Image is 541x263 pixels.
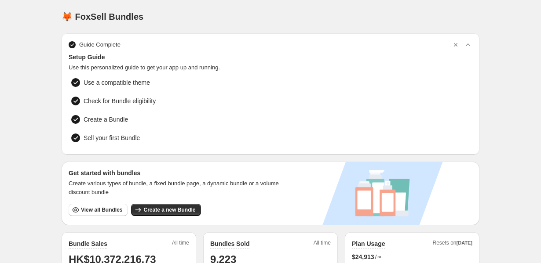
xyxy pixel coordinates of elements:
[377,253,381,260] span: ∞
[69,169,287,177] h3: Get started with bundles
[84,78,150,87] span: Use a compatible theme
[172,239,189,249] span: All time
[69,53,472,61] span: Setup Guide
[314,239,331,249] span: All time
[69,63,472,72] span: Use this personalized guide to get your app up and running.
[84,97,156,105] span: Check for Bundle eligibility
[433,239,473,249] span: Resets on
[69,204,128,216] button: View all Bundles
[457,240,472,245] span: [DATE]
[84,133,140,142] span: Sell your first Bundle
[79,40,121,49] span: Guide Complete
[81,206,122,213] span: View all Bundles
[143,206,195,213] span: Create a new Bundle
[352,252,374,261] span: $ 24,913
[352,252,472,261] div: /
[69,239,107,248] h2: Bundle Sales
[62,11,143,22] h1: 🦊 FoxSell Bundles
[69,179,287,197] span: Create various types of bundle, a fixed bundle page, a dynamic bundle or a volume discount bundle
[210,239,249,248] h2: Bundles Sold
[131,204,201,216] button: Create a new Bundle
[352,239,385,248] h2: Plan Usage
[84,115,128,124] span: Create a Bundle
